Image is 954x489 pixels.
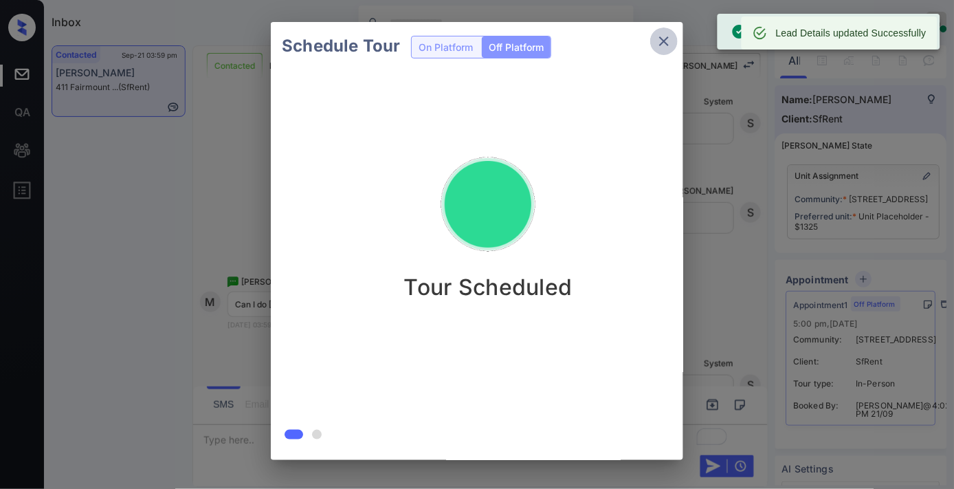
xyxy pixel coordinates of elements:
[419,136,557,274] img: success.888e7dccd4847a8d9502.gif
[650,28,678,55] button: close
[271,22,411,70] h2: Schedule Tour
[776,21,927,45] div: Lead Details updated Successfully
[731,18,916,45] div: Off-Platform Tour scheduled successfully
[403,274,572,301] p: Tour Scheduled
